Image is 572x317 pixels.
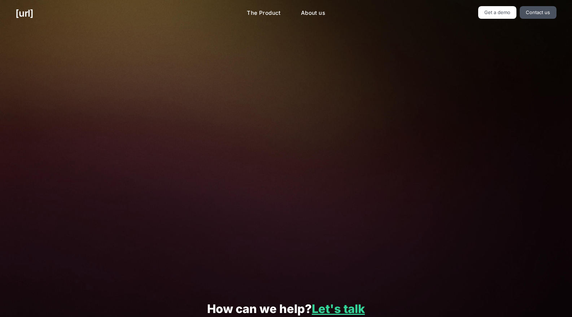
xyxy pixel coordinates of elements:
[241,6,287,20] a: The Product
[295,6,331,20] a: About us
[16,303,556,316] p: How can we help?
[478,6,517,19] a: Get a demo
[520,6,556,19] a: Contact us
[16,6,33,20] a: [URL]
[312,302,365,316] a: Let's talk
